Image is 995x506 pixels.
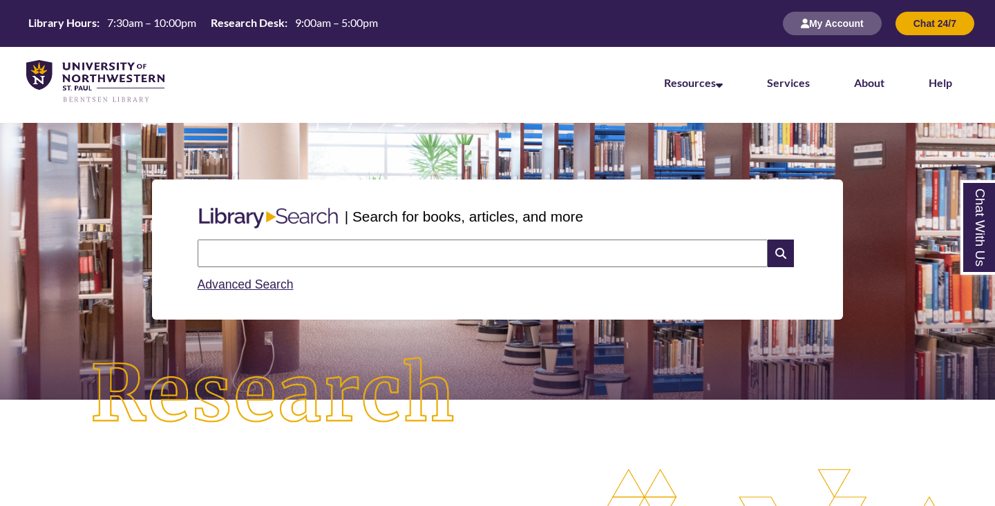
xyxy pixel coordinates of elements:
button: Chat 24/7 [895,12,974,35]
span: 9:00am – 5:00pm [295,16,378,29]
p: | Search for books, articles, and more [345,206,583,227]
a: My Account [783,17,882,29]
a: Help [929,76,952,89]
a: Chat 24/7 [895,17,974,29]
a: About [854,76,884,89]
img: UNWSP Library Logo [26,60,164,104]
i: Search [768,240,794,267]
th: Research Desk: [205,15,290,30]
span: 7:30am – 10:00pm [107,16,196,29]
table: Hours Today [23,15,383,30]
th: Library Hours: [23,15,102,30]
img: Libary Search [192,202,345,234]
img: Research [50,317,497,472]
a: Resources [664,76,723,89]
a: Advanced Search [198,278,294,291]
button: My Account [783,12,882,35]
a: Services [767,76,810,89]
a: Hours Today [23,15,383,32]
